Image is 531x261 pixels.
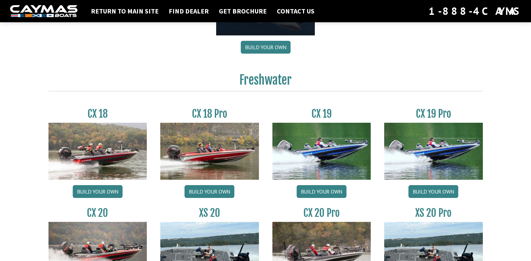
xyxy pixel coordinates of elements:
h3: CX 18 Pro [160,108,259,120]
a: Build your own [297,185,346,198]
a: Build your own [185,185,234,198]
img: CX-18S_thumbnail.jpg [48,123,147,179]
a: Return to main site [88,7,162,16]
a: Contact Us [273,7,318,16]
h3: CX 19 [272,108,371,120]
a: Build your own [408,185,458,198]
div: 1-888-4CAYMAS [429,4,521,19]
img: CX19_thumbnail.jpg [272,123,371,179]
a: Find Dealer [165,7,212,16]
h3: XS 20 Pro [384,207,483,219]
h3: CX 20 [48,207,147,219]
img: white-logo-c9c8dbefe5ff5ceceb0f0178aa75bf4bb51f6bca0971e226c86eb53dfe498488.png [10,5,77,18]
img: CX-18SS_thumbnail.jpg [160,123,259,179]
h3: CX 18 [48,108,147,120]
h3: CX 19 Pro [384,108,483,120]
h3: CX 20 Pro [272,207,371,219]
img: CX19_thumbnail.jpg [384,123,483,179]
a: Build your own [73,185,123,198]
h3: XS 20 [160,207,259,219]
a: Build your own [241,41,291,54]
a: Get Brochure [215,7,270,16]
h2: Freshwater [48,72,483,91]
